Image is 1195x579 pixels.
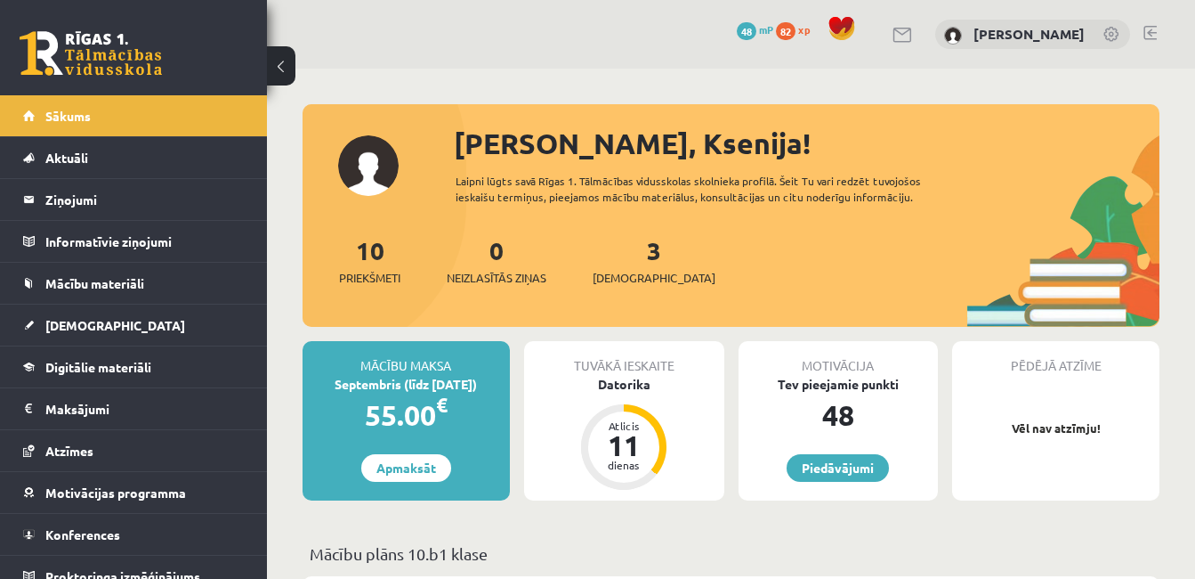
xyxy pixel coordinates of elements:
[23,95,245,136] a: Sākums
[45,179,245,220] legend: Ziņojumi
[436,392,448,418] span: €
[20,31,162,76] a: Rīgas 1. Tālmācības vidusskola
[339,269,400,287] span: Priekšmeti
[787,454,889,482] a: Piedāvājumi
[45,526,120,542] span: Konferences
[23,514,245,555] a: Konferences
[23,221,245,262] a: Informatīvie ziņojumi
[776,22,795,40] span: 82
[798,22,810,37] span: xp
[454,122,1159,165] div: [PERSON_NAME], Ksenija!
[23,137,245,178] a: Aktuāli
[23,263,245,304] a: Mācību materiāli
[303,341,510,375] div: Mācību maksa
[739,394,939,436] div: 48
[303,394,510,436] div: 55.00
[45,150,88,166] span: Aktuāli
[23,388,245,429] a: Maksājumi
[737,22,773,37] a: 48 mP
[45,221,245,262] legend: Informatīvie ziņojumi
[339,234,400,287] a: 10Priekšmeti
[45,108,91,124] span: Sākums
[597,460,650,470] div: dienas
[944,27,962,45] img: Ksenija Alne
[739,375,939,394] div: Tev pieejamie punkti
[23,472,245,513] a: Motivācijas programma
[776,22,819,37] a: 82 xp
[524,341,724,375] div: Tuvākā ieskaite
[597,420,650,431] div: Atlicis
[45,317,185,333] span: [DEMOGRAPHIC_DATA]
[961,420,1151,437] p: Vēl nav atzīmju!
[361,454,451,482] a: Apmaksāt
[593,269,715,287] span: [DEMOGRAPHIC_DATA]
[456,173,970,205] div: Laipni lūgts savā Rīgas 1. Tālmācības vidusskolas skolnieka profilā. Šeit Tu vari redzēt tuvojošo...
[739,341,939,375] div: Motivācija
[45,485,186,501] span: Motivācijas programma
[45,443,93,459] span: Atzīmes
[524,375,724,493] a: Datorika Atlicis 11 dienas
[45,359,151,375] span: Digitālie materiāli
[524,375,724,394] div: Datorika
[737,22,756,40] span: 48
[447,234,546,287] a: 0Neizlasītās ziņas
[23,430,245,471] a: Atzīmes
[447,269,546,287] span: Neizlasītās ziņas
[597,431,650,460] div: 11
[952,341,1159,375] div: Pēdējā atzīme
[23,179,245,220] a: Ziņojumi
[759,22,773,37] span: mP
[45,388,245,429] legend: Maksājumi
[310,542,1152,566] p: Mācību plāns 10.b1 klase
[973,25,1085,43] a: [PERSON_NAME]
[593,234,715,287] a: 3[DEMOGRAPHIC_DATA]
[23,347,245,387] a: Digitālie materiāli
[303,375,510,394] div: Septembris (līdz [DATE])
[23,305,245,346] a: [DEMOGRAPHIC_DATA]
[45,275,144,291] span: Mācību materiāli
